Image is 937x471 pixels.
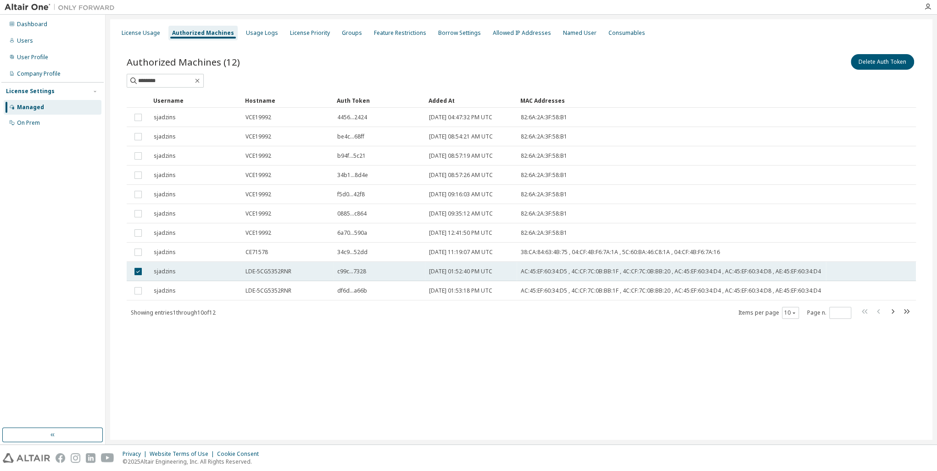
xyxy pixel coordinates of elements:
span: 82:6A:2A:3F:58:B1 [521,210,567,217]
span: 82:6A:2A:3F:58:B1 [521,133,567,140]
span: sjadzins [154,229,176,237]
span: 34c9...52dd [337,249,368,256]
span: VCE19992 [245,152,271,160]
span: Authorized Machines (12) [127,55,240,68]
span: Items per page [738,307,799,319]
div: Named User [563,29,597,37]
span: [DATE] 09:35:12 AM UTC [429,210,493,217]
span: sjadzins [154,210,176,217]
img: altair_logo.svg [3,453,50,463]
span: 82:6A:2A:3F:58:B1 [521,229,567,237]
div: User Profile [17,54,48,61]
span: sjadzins [154,152,176,160]
span: VCE19992 [245,210,271,217]
span: 6a70...590a [337,229,367,237]
span: AC:45:EF:60:34:D5 , 4C:CF:7C:0B:BB:1F , 4C:CF:7C:0B:BB:20 , AC:45:EF:60:34:D4 , AC:45:EF:60:34:D8... [521,287,821,294]
div: On Prem [17,119,40,127]
div: Usage Logs [246,29,278,37]
div: Borrow Settings [438,29,481,37]
span: [DATE] 11:19:07 AM UTC [429,249,493,256]
span: [DATE] 08:54:21 AM UTC [429,133,493,140]
span: b94f...5c21 [337,152,366,160]
span: f5d0...42f8 [337,191,365,198]
div: License Settings [6,88,55,95]
span: VCE19992 [245,172,271,179]
span: sjadzins [154,268,176,275]
div: Authorized Machines [172,29,234,37]
div: License Usage [122,29,160,37]
div: Auth Token [337,93,421,108]
div: Managed [17,104,44,111]
span: Page n. [807,307,851,319]
span: [DATE] 12:41:50 PM UTC [429,229,492,237]
div: Company Profile [17,70,61,78]
div: Consumables [608,29,645,37]
span: VCE19992 [245,133,271,140]
span: sjadzins [154,191,176,198]
img: youtube.svg [101,453,114,463]
div: Username [153,93,238,108]
span: [DATE] 01:52:40 PM UTC [429,268,492,275]
div: Hostname [245,93,329,108]
span: 0885...c864 [337,210,367,217]
span: 82:6A:2A:3F:58:B1 [521,191,567,198]
span: VCE19992 [245,229,271,237]
span: sjadzins [154,249,176,256]
img: facebook.svg [56,453,65,463]
img: instagram.svg [71,453,80,463]
div: License Priority [290,29,330,37]
p: © 2025 Altair Engineering, Inc. All Rights Reserved. [123,458,264,465]
span: df6d...a66b [337,287,367,294]
div: Users [17,37,33,44]
div: Allowed IP Addresses [493,29,551,37]
span: 82:6A:2A:3F:58:B1 [521,152,567,160]
span: be4c...68ff [337,133,364,140]
div: Privacy [123,450,150,458]
span: 4456...2424 [337,114,367,121]
span: [DATE] 08:57:26 AM UTC [429,172,493,179]
span: [DATE] 04:47:32 PM UTC [429,114,492,121]
span: 38:CA:84:63:4B:75 , 04:CF:4B:F6:7A:1A , 5C:60:BA:46:C8:1A , 04:CF:4B:F6:7A:16 [521,249,720,256]
span: AC:45:EF:60:34:D5 , 4C:CF:7C:0B:BB:1F , 4C:CF:7C:0B:BB:20 , AC:45:EF:60:34:D4 , AC:45:EF:60:34:D8... [521,268,821,275]
span: VCE19992 [245,114,271,121]
span: sjadzins [154,172,176,179]
span: LDE-5CG5352RNR [245,287,291,294]
span: 82:6A:2A:3F:58:B1 [521,172,567,179]
button: Delete Auth Token [851,54,914,70]
div: Website Terms of Use [150,450,217,458]
span: [DATE] 08:57:19 AM UTC [429,152,493,160]
div: Groups [342,29,362,37]
span: LDE-5CG5352RNR [245,268,291,275]
div: Dashboard [17,21,47,28]
div: Added At [429,93,513,108]
div: Feature Restrictions [374,29,426,37]
span: 34b1...8d4e [337,172,368,179]
span: 82:6A:2A:3F:58:B1 [521,114,567,121]
span: c99c...7328 [337,268,366,275]
img: Altair One [5,3,119,12]
button: 10 [784,309,797,316]
span: sjadzins [154,114,176,121]
span: [DATE] 09:16:03 AM UTC [429,191,493,198]
img: linkedin.svg [86,453,95,463]
div: Cookie Consent [217,450,264,458]
div: MAC Addresses [520,93,822,108]
span: Showing entries 1 through 10 of 12 [131,309,216,316]
span: sjadzins [154,133,176,140]
span: sjadzins [154,287,176,294]
span: CE71578 [245,249,268,256]
span: [DATE] 01:53:18 PM UTC [429,287,492,294]
span: VCE19992 [245,191,271,198]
